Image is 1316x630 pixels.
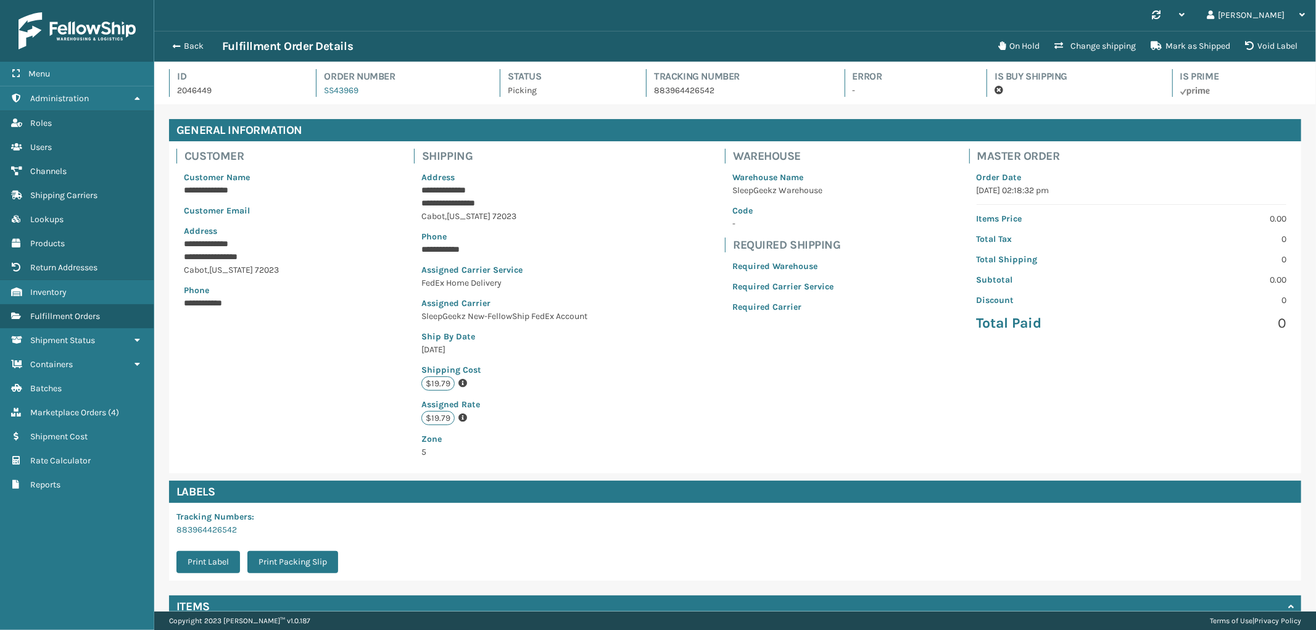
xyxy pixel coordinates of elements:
span: Cabot [184,265,207,275]
i: VOIDLABEL [1245,41,1254,50]
p: 0 [1139,294,1286,307]
h4: Tracking Number [654,69,822,84]
p: Phone [184,284,279,297]
h4: Order Number [324,69,478,84]
span: ( 4 ) [108,407,119,418]
span: Users [30,142,52,152]
div: | [1210,611,1301,630]
p: Phone [421,230,590,243]
button: Mark as Shipped [1143,34,1238,59]
span: Tracking Numbers : [176,512,254,522]
p: SleepGeekz New-FellowShip FedEx Account [421,310,590,323]
h4: Labels [169,481,1301,503]
span: 72023 [255,265,279,275]
p: 883964426542 [654,84,822,97]
h4: Master Order [977,149,1294,164]
i: On Hold [998,41,1006,50]
p: Required Carrier Service [732,280,834,293]
span: [US_STATE] [209,265,253,275]
p: Order Date [977,171,1287,184]
p: [DATE] 02:18:32 pm [977,184,1287,197]
span: 72023 [492,211,516,222]
span: Lookups [30,214,64,225]
p: Assigned Carrier Service [421,263,590,276]
button: Change shipping [1047,34,1143,59]
span: Shipment Status [30,335,95,346]
span: Menu [28,68,50,79]
p: $19.79 [421,376,455,391]
p: FedEx Home Delivery [421,276,590,289]
a: SS43969 [324,85,358,96]
p: 0 [1139,253,1286,266]
h4: Shipping [422,149,597,164]
p: 0.00 [1139,212,1286,225]
a: 883964426542 [176,524,237,535]
h3: Fulfillment Order Details [222,39,353,54]
button: Print Packing Slip [247,551,338,573]
h4: Required Shipping [733,238,841,252]
h4: Warehouse [733,149,841,164]
span: Shipping Carriers [30,190,97,201]
span: Roles [30,118,52,128]
p: Items Price [977,212,1124,225]
p: $19.79 [421,411,455,425]
h4: Id [177,69,294,84]
p: Shipping Cost [421,363,590,376]
p: Copyright 2023 [PERSON_NAME]™ v 1.0.187 [169,611,310,630]
p: Warehouse Name [732,171,834,184]
span: Channels [30,166,67,176]
span: Address [421,172,455,183]
span: , [445,211,447,222]
p: 0 [1139,233,1286,246]
p: Total Tax [977,233,1124,246]
p: Subtotal [977,273,1124,286]
span: Reports [30,479,60,490]
p: [DATE] [421,343,590,356]
button: Void Label [1238,34,1305,59]
span: Marketplace Orders [30,407,106,418]
p: Total Shipping [977,253,1124,266]
a: Terms of Use [1210,616,1252,625]
span: Administration [30,93,89,104]
span: Products [30,238,65,249]
p: 0.00 [1139,273,1286,286]
p: Code [732,204,834,217]
p: Zone [421,433,590,446]
span: Address [184,226,217,236]
span: Inventory [30,287,67,297]
h4: Error [853,69,964,84]
button: On Hold [991,34,1047,59]
span: Batches [30,383,62,394]
span: [US_STATE] [447,211,490,222]
span: Shipment Cost [30,431,88,442]
h4: Status [508,69,624,84]
p: - [853,84,964,97]
img: logo [19,12,136,49]
span: 5 [421,433,590,457]
span: Return Addresses [30,262,97,273]
span: , [207,265,209,275]
h4: Is Buy Shipping [995,69,1149,84]
p: 0 [1139,314,1286,333]
span: Rate Calculator [30,455,91,466]
i: Mark as Shipped [1151,41,1162,50]
button: Back [165,41,222,52]
span: Cabot [421,211,445,222]
p: SleepGeekz Warehouse [732,184,834,197]
p: Total Paid [977,314,1124,333]
i: Change shipping [1054,41,1063,50]
p: Customer Name [184,171,279,184]
span: Fulfillment Orders [30,311,100,321]
p: Customer Email [184,204,279,217]
p: Discount [977,294,1124,307]
p: - [732,217,834,230]
p: Required Warehouse [732,260,834,273]
p: Picking [508,84,624,97]
p: Assigned Rate [421,398,590,411]
p: 2046449 [177,84,294,97]
a: Privacy Policy [1254,616,1301,625]
button: Print Label [176,551,240,573]
h4: General Information [169,119,1301,141]
h4: Customer [184,149,286,164]
span: Containers [30,359,73,370]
